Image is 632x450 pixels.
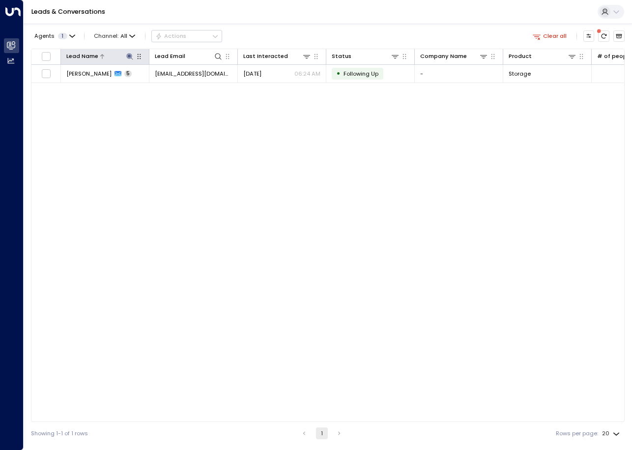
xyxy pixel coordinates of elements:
[151,30,222,42] button: Actions
[31,429,88,438] div: Showing 1-1 of 1 rows
[420,52,488,61] div: Company Name
[613,30,625,42] button: Archived Leads
[509,70,531,78] span: Storage
[344,70,378,78] span: Following Up
[332,52,400,61] div: Status
[58,33,67,39] span: 1
[155,32,186,39] div: Actions
[34,33,55,39] span: Agents
[155,52,185,61] div: Lead Email
[41,69,51,79] span: Toggle select row
[91,30,139,41] span: Channel:
[66,52,98,61] div: Lead Name
[243,52,288,61] div: Last Interacted
[120,33,127,39] span: All
[66,70,112,78] span: Marcus Webster
[316,427,328,439] button: page 1
[336,67,341,80] div: •
[31,7,105,16] a: Leads & Conversations
[420,52,467,61] div: Company Name
[415,65,503,82] td: -
[598,30,609,42] span: There are new threads available. Refresh the grid to view the latest updates.
[509,52,576,61] div: Product
[155,52,223,61] div: Lead Email
[66,52,134,61] div: Lead Name
[31,30,78,41] button: Agents1
[91,30,139,41] button: Channel:All
[124,70,132,77] span: 5
[41,52,51,61] span: Toggle select all
[332,52,351,61] div: Status
[243,70,261,78] span: Yesterday
[583,30,595,42] button: Customize
[556,429,598,438] label: Rows per page:
[509,52,532,61] div: Product
[155,70,232,78] span: markw97@gmail.com
[243,52,311,61] div: Last Interacted
[529,30,570,41] button: Clear all
[151,30,222,42] div: Button group with a nested menu
[597,52,632,61] div: # of people
[602,427,622,440] div: 20
[298,427,345,439] nav: pagination navigation
[294,70,320,78] p: 06:24 AM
